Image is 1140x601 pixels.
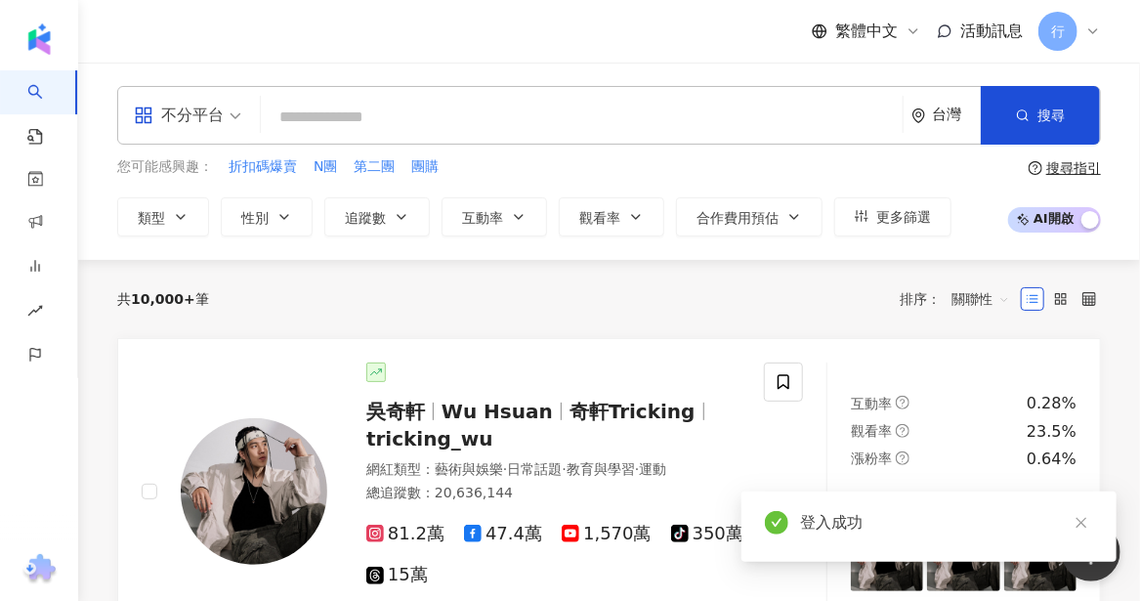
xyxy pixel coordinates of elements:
[117,291,209,307] div: 共 筆
[503,461,507,477] span: ·
[366,427,493,451] span: tricking_wu
[366,460,770,480] div: 網紅類型 ：
[410,156,440,178] button: 團購
[579,210,620,226] span: 觀看率
[21,554,59,585] img: chrome extension
[876,209,931,225] span: 更多篩選
[635,461,639,477] span: ·
[932,107,981,123] div: 台灣
[567,461,635,477] span: 教育與學習
[27,291,43,335] span: rise
[835,21,898,42] span: 繁體中文
[834,197,951,236] button: 更多篩選
[1046,160,1101,176] div: 搜尋指引
[1027,449,1077,470] div: 0.64%
[435,461,503,477] span: 藝術與娛樂
[131,291,195,307] span: 10,000+
[366,400,425,423] span: 吳奇軒
[442,197,547,236] button: 互動率
[411,157,439,177] span: 團購
[138,210,165,226] span: 類型
[960,21,1023,40] span: 活動訊息
[1027,421,1077,443] div: 23.5%
[676,197,823,236] button: 合作費用預估
[562,524,652,544] span: 1,570萬
[313,156,338,178] button: N團
[1029,161,1042,175] span: question-circle
[911,108,926,123] span: environment
[23,23,55,55] img: logo icon
[1027,393,1077,414] div: 0.28%
[134,106,153,125] span: appstore
[896,396,909,409] span: question-circle
[1051,21,1065,42] span: 行
[442,400,553,423] span: Wu Hsuan
[366,565,428,585] span: 15萬
[228,156,298,178] button: 折扣碼爆賣
[570,400,696,423] span: 奇軒Tricking
[851,396,892,411] span: 互動率
[354,157,395,177] span: 第二團
[345,210,386,226] span: 追蹤數
[464,524,542,544] span: 47.4萬
[117,197,209,236] button: 類型
[229,157,297,177] span: 折扣碼爆賣
[462,210,503,226] span: 互動率
[324,197,430,236] button: 追蹤數
[851,423,892,439] span: 觀看率
[1037,107,1065,123] span: 搜尋
[900,283,1021,315] div: 排序：
[117,157,213,177] span: 您可能感興趣：
[981,86,1100,145] button: 搜尋
[671,524,743,544] span: 350萬
[221,197,313,236] button: 性別
[697,210,779,226] span: 合作費用預估
[896,451,909,465] span: question-circle
[896,424,909,438] span: question-circle
[765,511,788,535] span: check-circle
[314,157,337,177] span: N團
[27,70,66,147] a: search
[562,461,566,477] span: ·
[181,418,327,565] img: KOL Avatar
[951,283,1010,315] span: 關聯性
[507,461,562,477] span: 日常話題
[1075,516,1088,530] span: close
[366,484,770,503] div: 總追蹤數 ： 20,636,144
[800,511,1093,535] div: 登入成功
[134,100,224,131] div: 不分平台
[639,461,666,477] span: 運動
[559,197,664,236] button: 觀看率
[851,451,892,466] span: 漲粉率
[353,156,396,178] button: 第二團
[366,524,444,544] span: 81.2萬
[241,210,269,226] span: 性別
